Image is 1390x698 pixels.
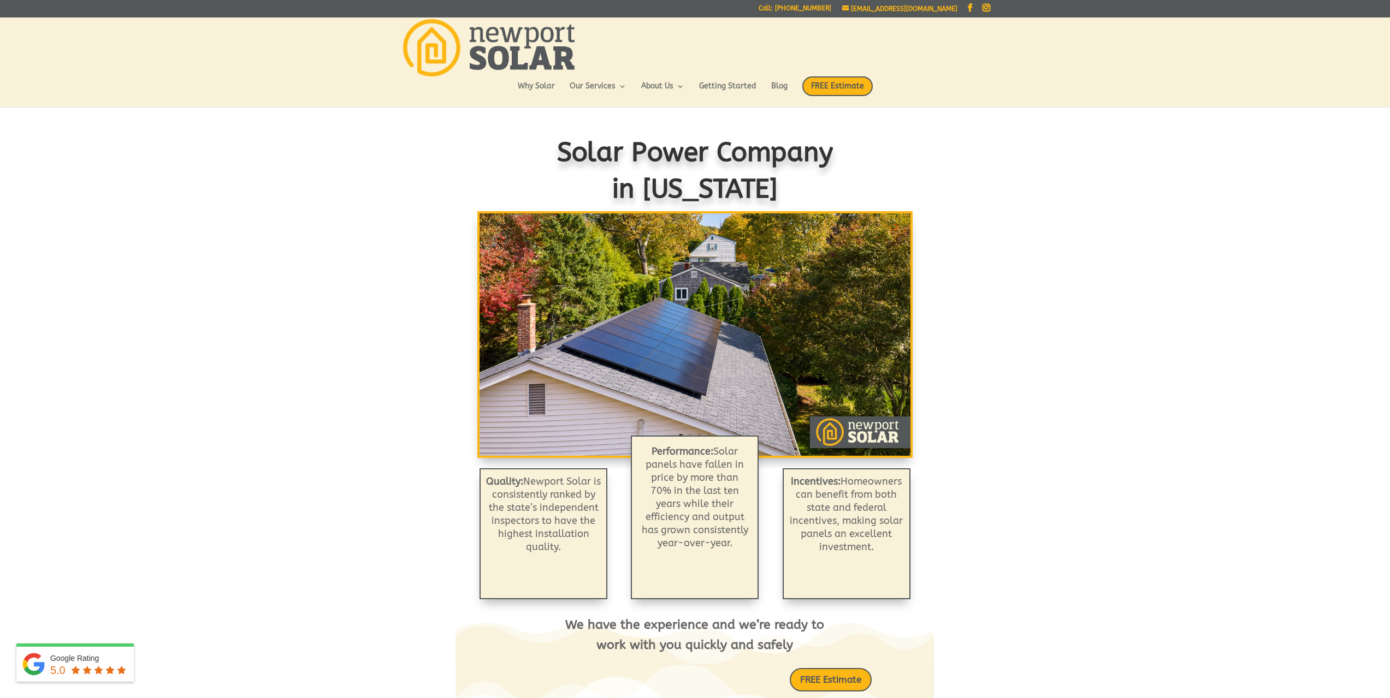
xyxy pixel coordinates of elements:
[570,82,626,101] a: Our Services
[699,82,756,101] a: Getting Started
[802,76,873,107] a: FREE Estimate
[791,475,841,487] strong: Incentives:
[790,668,872,691] a: FREE Estimate
[759,5,831,16] a: Call: [PHONE_NUMBER]
[565,617,824,652] span: We have the experience and we’re ready to work with you quickly and safely
[403,19,575,76] img: Newport Solar | Solar Energy Optimized.
[688,434,692,438] a: 2
[707,434,711,438] a: 4
[697,434,701,438] a: 3
[771,82,788,101] a: Blog
[802,76,873,96] span: FREE Estimate
[557,137,833,204] span: Solar Power Company in [US_STATE]
[789,475,904,553] p: Homeowners can benefit from both state and federal incentives, making solar panels an excellent i...
[640,445,749,550] p: Solar panels have fallen in price by more than 70% in the last ten years while their efficiency a...
[842,5,957,13] a: [EMAIL_ADDRESS][DOMAIN_NAME]
[679,434,683,438] a: 1
[652,445,713,457] b: Performance:
[486,475,601,553] span: Newport Solar is consistently ranked by the state’s independent inspectors to have the highest in...
[641,82,684,101] a: About Us
[486,475,523,487] strong: Quality:
[480,213,911,456] img: Solar Modules: Roof Mounted
[50,653,128,664] div: Google Rating
[50,664,66,676] span: 5.0
[518,82,555,101] a: Why Solar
